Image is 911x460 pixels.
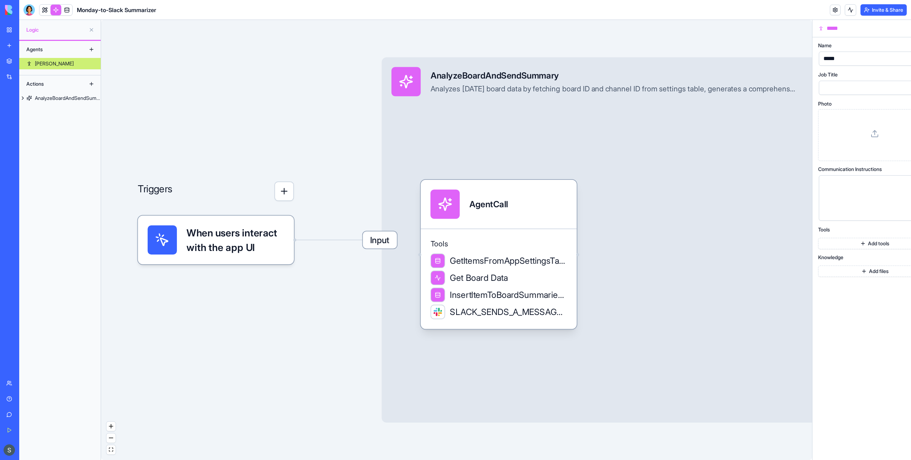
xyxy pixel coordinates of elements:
span: Input [363,231,397,248]
span: SLACK_SENDS_A_MESSAGE_TO_A_SLACK_CHANNEL [450,306,567,318]
span: Job Title [818,72,838,77]
div: When users interact with the app UI [138,215,294,264]
span: Communication Instructions [818,167,882,172]
span: When users interact with the app UI [186,225,284,255]
div: [PERSON_NAME] [35,60,74,67]
button: zoom in [106,422,116,431]
span: InsertItemToBoardSummariesTable [450,289,567,301]
span: Monday-to-Slack Summarizer [77,6,156,14]
div: Triggers [138,143,294,264]
a: [PERSON_NAME] [19,58,101,69]
span: Name [818,43,832,48]
button: fit view [106,445,116,455]
div: AgentCall [469,198,508,210]
span: Knowledge [818,255,843,260]
div: Agents [23,44,80,55]
div: AgentCallToolsGetItemsFromAppSettingsTableGet Board DataInsertItemToBoardSummariesTableSLACK_SEND... [421,180,576,329]
span: Get Board Data [450,272,508,284]
div: AnalyzeBoardAndSendSummary [35,95,101,102]
span: GetItemsFromAppSettingsTable [450,255,567,267]
button: Invite & Share [860,4,907,16]
span: Tools [431,239,567,248]
button: zoom out [106,433,116,443]
div: Actions [23,78,80,90]
span: Photo [818,101,832,106]
img: logo [5,5,49,15]
a: AnalyzeBoardAndSendSummary [19,92,101,104]
div: Analyzes [DATE] board data by fetching board ID and channel ID from settings table, generates a c... [431,84,796,94]
span: Tools [818,227,830,232]
div: AnalyzeBoardAndSendSummary [431,69,796,81]
div: InputAnalyzeBoardAndSendSummaryAnalyzes [DATE] board data by fetching board ID and channel ID fro... [382,57,874,423]
p: Triggers [138,182,173,201]
span: Logic [26,26,86,33]
img: ACg8ocJGqfVWtMBWPezF9f-b4CaRhGMPzi1MaKTJyzRwaDj6xG9QMw=s96-c [4,444,15,456]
